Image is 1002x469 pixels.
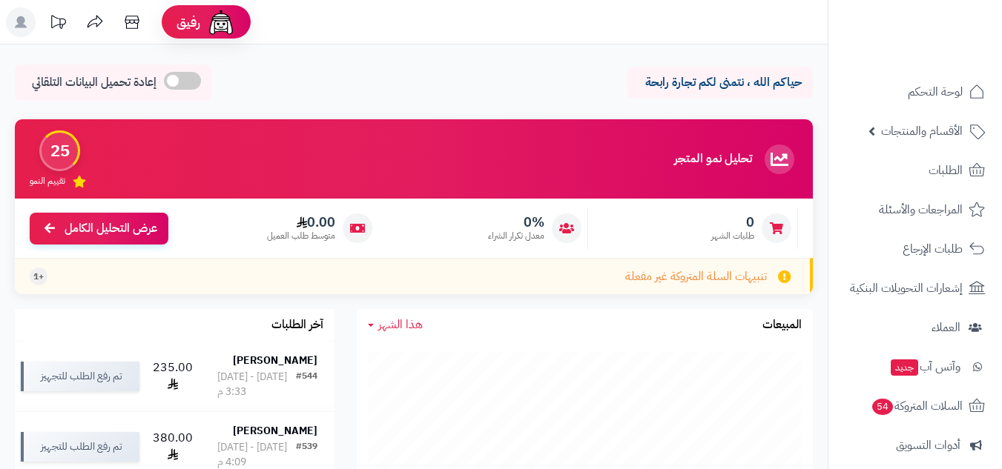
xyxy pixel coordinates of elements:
[872,399,893,415] span: 54
[488,230,544,242] span: معدل تكرار الشراء
[296,370,317,399] div: #544
[889,356,960,377] span: وآتس آب
[837,153,993,188] a: الطلبات
[30,175,65,187] span: تقييم النمو
[837,428,993,463] a: أدوات التسويق
[879,199,963,220] span: المراجعات والأسئلة
[65,220,157,237] span: عرض التحليل الكامل
[837,192,993,227] a: المراجعات والأسئلة
[625,268,767,285] span: تنبيهات السلة المتروكة غير مفعلة
[837,231,993,267] a: طلبات الإرجاع
[368,316,423,333] a: هذا الشهر
[267,230,335,242] span: متوسط طلب العميل
[837,270,993,306] a: إشعارات التحويلات البنكية
[378,316,423,333] span: هذا الشهر
[32,74,156,91] span: إعادة تحميل البيانات التلقائي
[837,74,993,110] a: لوحة التحكم
[21,432,139,462] div: تم رفع الطلب للتجهيز
[881,121,963,142] span: الأقسام والمنتجات
[233,353,317,368] strong: [PERSON_NAME]
[30,213,168,245] a: عرض التحليل الكامل
[837,388,993,424] a: السلات المتروكة54
[929,160,963,181] span: الطلبات
[711,214,754,230] span: 0
[711,230,754,242] span: طلبات الشهر
[837,310,993,345] a: العملاء
[271,319,323,332] h3: آخر الطلبات
[674,153,752,166] h3: تحليل نمو المتجر
[891,359,918,376] span: جديد
[932,317,960,338] span: العملاء
[639,74,802,91] p: حياكم الله ، نتمنى لكم تجارة رابحة
[177,13,200,31] span: رفيق
[145,342,200,411] td: 235.00
[233,423,317,439] strong: [PERSON_NAME]
[267,214,335,230] span: 0.00
[488,214,544,230] span: 0%
[762,319,802,332] h3: المبيعات
[850,278,963,299] span: إشعارات التحويلات البنكية
[903,239,963,259] span: طلبات الإرجاع
[837,349,993,385] a: وآتس آبجديد
[871,396,963,416] span: السلات المتروكة
[33,270,44,283] span: +1
[908,82,963,102] span: لوحة التحكم
[217,370,296,399] div: [DATE] - [DATE] 3:33 م
[896,435,960,456] span: أدوات التسويق
[206,7,236,37] img: ai-face.png
[39,7,76,41] a: تحديثات المنصة
[21,362,139,391] div: تم رفع الطلب للتجهيز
